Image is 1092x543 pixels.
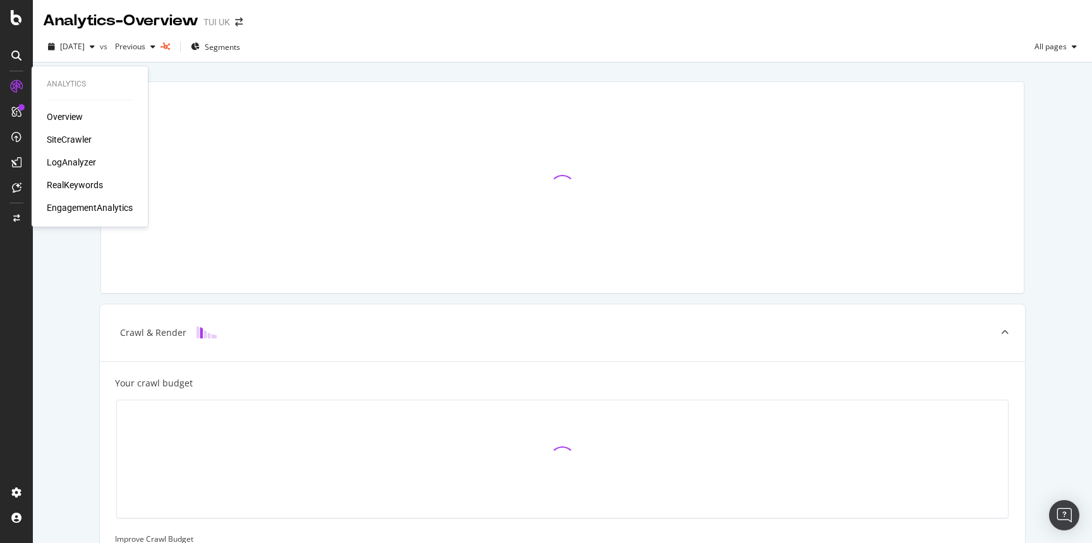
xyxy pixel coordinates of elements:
[235,18,243,27] div: arrow-right-arrow-left
[1029,37,1082,57] button: All pages
[120,326,186,339] div: Crawl & Render
[1029,41,1067,52] span: All pages
[205,42,240,52] span: Segments
[43,10,198,32] div: Analytics - Overview
[1049,500,1079,530] div: Open Intercom Messenger
[115,377,193,390] div: Your crawl budget
[43,37,100,57] button: [DATE]
[47,79,133,90] div: Analytics
[186,37,245,57] button: Segments
[47,201,133,214] a: EngagementAnalytics
[47,179,103,191] a: RealKeywords
[203,16,230,28] div: TUI UK
[47,156,96,169] a: LogAnalyzer
[100,41,110,52] span: vs
[47,110,83,123] a: Overview
[197,326,217,338] img: block-icon
[47,133,92,146] a: SiteCrawler
[110,41,145,52] span: Previous
[60,41,85,52] span: 2025 Sep. 18th
[110,37,161,57] button: Previous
